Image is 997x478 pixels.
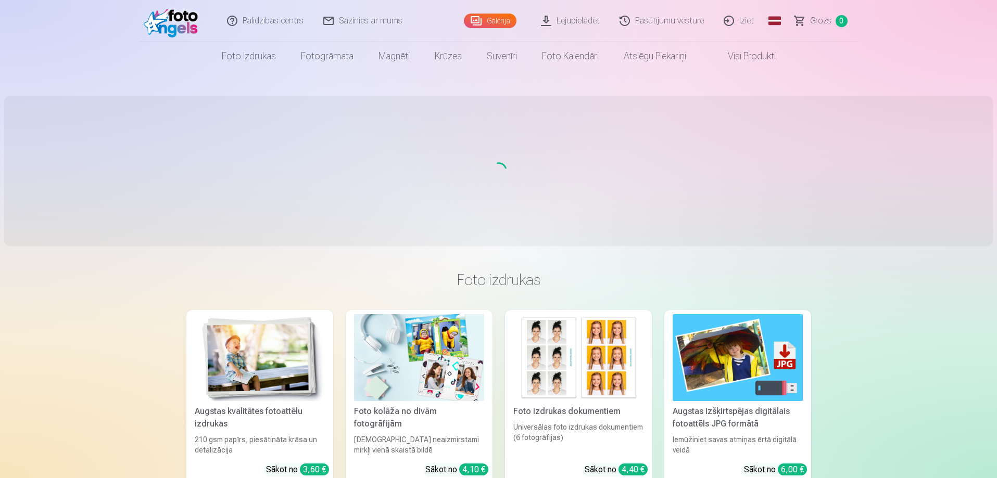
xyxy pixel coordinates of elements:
[509,422,648,455] div: Universālas foto izdrukas dokumentiem (6 fotogrāfijas)
[513,314,643,401] img: Foto izdrukas dokumentiem
[144,4,204,37] img: /fa1
[464,14,516,28] a: Galerija
[810,15,831,27] span: Grozs
[744,463,807,476] div: Sākot no
[300,463,329,475] div: 3,60 €
[191,405,329,430] div: Augstas kvalitātes fotoattēlu izdrukas
[288,42,366,71] a: Fotogrāmata
[611,42,699,71] a: Atslēgu piekariņi
[459,463,488,475] div: 4,10 €
[673,314,803,401] img: Augstas izšķirtspējas digitālais fotoattēls JPG formātā
[699,42,788,71] a: Visi produkti
[191,434,329,455] div: 210 gsm papīrs, piesātināta krāsa un detalizācija
[619,463,648,475] div: 4,40 €
[474,42,529,71] a: Suvenīri
[195,270,803,289] h3: Foto izdrukas
[209,42,288,71] a: Foto izdrukas
[778,463,807,475] div: 6,00 €
[350,434,488,455] div: [DEMOGRAPHIC_DATA] neaizmirstami mirkļi vienā skaistā bildē
[529,42,611,71] a: Foto kalendāri
[425,463,488,476] div: Sākot no
[195,314,325,401] img: Augstas kvalitātes fotoattēlu izdrukas
[836,15,848,27] span: 0
[350,405,488,430] div: Foto kolāža no divām fotogrāfijām
[509,405,648,418] div: Foto izdrukas dokumentiem
[366,42,422,71] a: Magnēti
[668,405,807,430] div: Augstas izšķirtspējas digitālais fotoattēls JPG formātā
[354,314,484,401] img: Foto kolāža no divām fotogrāfijām
[585,463,648,476] div: Sākot no
[422,42,474,71] a: Krūzes
[668,434,807,455] div: Iemūžiniet savas atmiņas ērtā digitālā veidā
[266,463,329,476] div: Sākot no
